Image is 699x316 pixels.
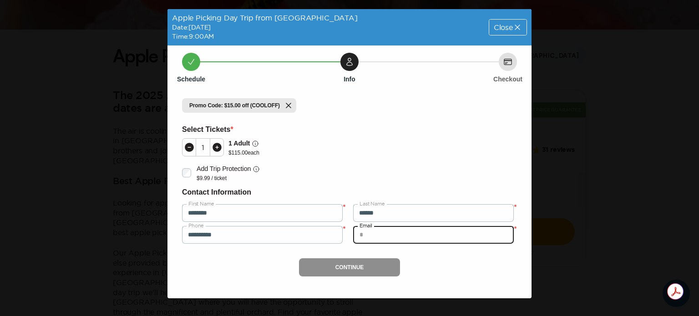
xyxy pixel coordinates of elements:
div: 1 [196,144,210,151]
p: $9.99 / ticket [197,175,260,182]
h6: Schedule [177,75,205,84]
h6: Contact Information [182,186,517,198]
p: 1 Adult [228,138,250,149]
h6: Select Tickets [182,124,517,135]
h6: Checkout [493,75,522,84]
p: $ 115.00 each [228,149,259,156]
h6: Info [344,75,355,84]
span: Time: 9:00AM [172,33,214,40]
p: Add Trip Protection [197,164,251,174]
span: Promo Code: $15.00 off (COOLOFF) [189,102,280,109]
span: Date: [DATE] [172,24,211,31]
span: Close [494,24,513,31]
span: Apple Picking Day Trip from [GEOGRAPHIC_DATA] [172,14,358,22]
